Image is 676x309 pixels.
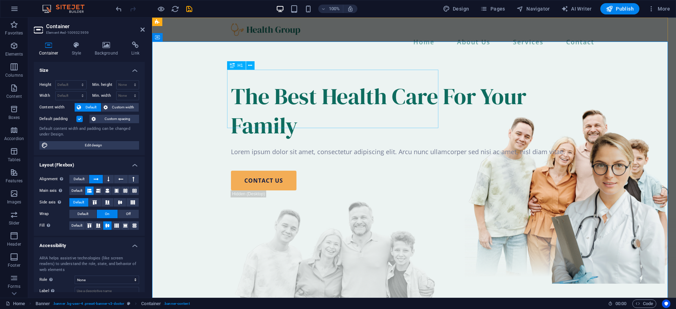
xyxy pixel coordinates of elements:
label: Content width [39,103,75,112]
span: Default [83,103,99,112]
div: ARIA helps assistive technologies (like screen readers) to understand the role, state, and behavi... [39,256,139,273]
label: Fill [39,221,69,230]
span: Default [71,187,82,195]
span: Click to select. Double-click to edit [36,299,50,308]
button: Custom spacing [89,115,139,123]
button: Off [118,210,139,218]
h4: Background [89,42,126,56]
p: Accordion [4,136,24,141]
i: Save (Ctrl+S) [185,5,193,13]
button: Publish [600,3,639,14]
label: Side axis [39,198,69,207]
p: Content [6,94,22,99]
i: Reload page [171,5,179,13]
span: AI Writer [561,5,592,12]
span: Click to select. Double-click to edit [141,299,161,308]
button: Default [69,198,88,207]
span: Default [73,198,84,207]
h4: Accessibility [34,237,145,250]
button: Default [69,175,89,183]
label: Main axis [39,187,69,195]
span: H1 [238,63,243,68]
span: Edit design [50,141,137,150]
button: Edit design [39,141,139,150]
button: undo [114,5,123,13]
div: Design (Ctrl+Alt+Y) [440,3,472,14]
span: On [105,210,109,218]
button: More [645,3,673,14]
button: On [97,210,118,218]
label: Label [39,287,75,295]
button: Default [75,103,101,112]
p: Tables [8,157,20,163]
button: Pages [477,3,508,14]
p: Footer [8,263,20,268]
span: Code [636,299,653,308]
label: Width [39,94,55,97]
h2: Container [46,23,145,30]
span: Default [74,175,84,183]
input: Use a descriptive name [75,287,139,295]
button: Click here to leave preview mode and continue editing [157,5,165,13]
button: 100% [318,5,343,13]
span: Default [77,210,88,218]
span: Navigator [517,5,550,12]
p: Images [7,199,21,205]
p: Boxes [8,115,20,120]
label: Min. height [92,83,116,87]
span: : [620,301,621,306]
h4: Container [34,42,67,56]
h4: Size [34,62,145,75]
span: Custom width [110,103,137,112]
img: Editor Logo [40,5,93,13]
label: Height [39,83,55,87]
p: Header [7,241,21,247]
span: Pages [480,5,505,12]
button: Code [632,299,656,308]
button: Custom width [101,103,139,112]
p: Elements [5,51,23,57]
p: Forms [8,284,20,289]
button: Default [69,221,85,230]
button: Usercentrics [662,299,670,308]
h6: 100% [329,5,340,13]
h6: Session time [608,299,627,308]
span: . banner .bg-user-4 .preset-banner-v3-doctor [53,299,124,308]
span: Off [126,210,131,218]
div: Default content width and padding can be changed under Design. [39,126,139,138]
a: Click to cancel selection. Double-click to open Pages [6,299,25,308]
p: Columns [5,72,23,78]
button: AI Writer [558,3,595,14]
span: Publish [606,5,634,12]
h3: Element #ed-1009325959 [46,30,131,36]
span: More [648,5,670,12]
label: Alignment [39,175,69,183]
span: . banner-content [164,299,189,308]
i: This element is a customizable preset [127,302,130,305]
button: reload [171,5,179,13]
h4: Link [126,42,145,56]
p: Favorites [5,30,23,36]
label: Default padding [39,115,76,123]
button: Default [69,210,96,218]
h4: Layout (Flexbox) [34,157,145,169]
button: Navigator [514,3,553,14]
nav: breadcrumb [36,299,190,308]
h4: Style [67,42,89,56]
button: save [185,5,193,13]
p: Features [6,178,23,184]
label: Min. width [92,94,116,97]
span: Role [39,276,55,284]
button: Design [440,3,472,14]
span: 00 00 [615,299,626,308]
span: Design [443,5,469,12]
span: Custom spacing [98,115,137,123]
button: Default [69,187,85,195]
i: Undo: Change menu items (Ctrl+Z) [115,5,123,13]
i: On resize automatically adjust zoom level to fit chosen device. [347,6,353,12]
span: Default [71,221,82,230]
p: Slider [9,220,20,226]
label: Wrap [39,210,69,218]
